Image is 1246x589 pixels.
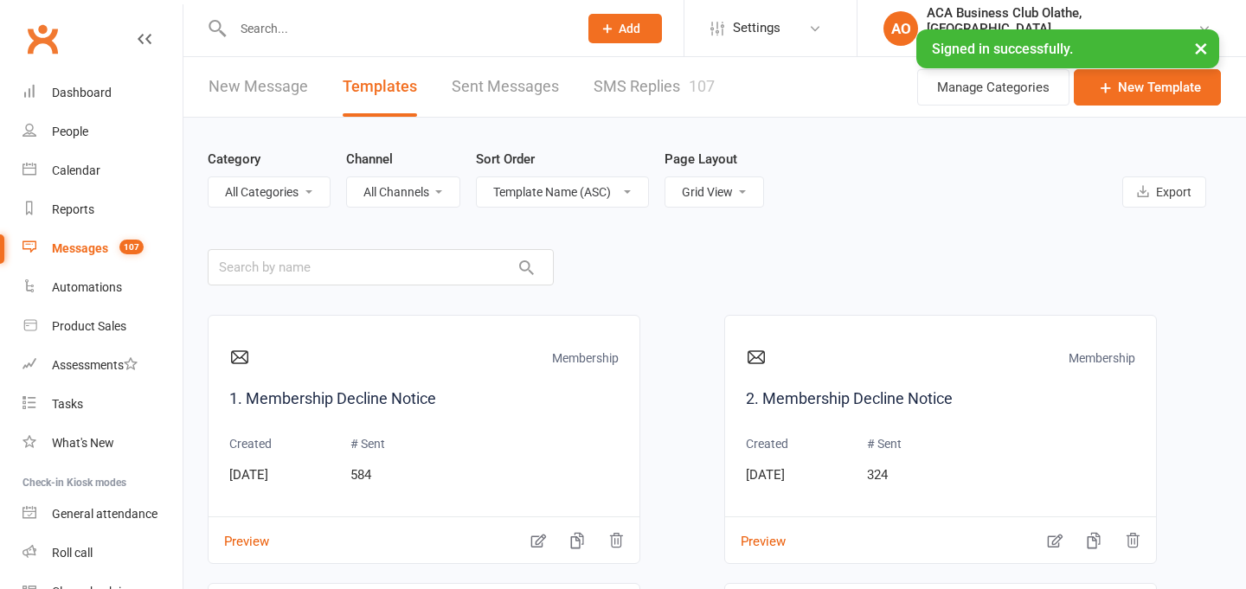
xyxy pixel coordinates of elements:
[350,434,385,453] p: # Sent
[208,149,260,170] label: Category
[208,249,554,285] input: Search by name
[927,5,1198,36] div: ACA Business Club Olathe, [GEOGRAPHIC_DATA]
[746,434,788,453] p: Created
[689,77,715,95] div: 107
[917,69,1069,106] button: Manage Categories
[22,190,183,229] a: Reports
[22,112,183,151] a: People
[746,387,1135,412] a: 2. Membership Decline Notice
[867,467,888,483] span: 324
[52,397,83,411] div: Tasks
[52,202,94,216] div: Reports
[21,17,64,61] a: Clubworx
[725,521,786,539] button: Preview
[22,268,183,307] a: Automations
[209,521,269,539] button: Preview
[52,507,157,521] div: General attendance
[52,280,122,294] div: Automations
[665,149,737,170] label: Page Layout
[22,424,183,463] a: What's New
[228,16,566,41] input: Search...
[619,22,640,35] span: Add
[229,387,619,412] a: 1. Membership Decline Notice
[52,163,100,177] div: Calendar
[52,86,112,99] div: Dashboard
[1074,69,1221,106] a: New Template
[52,319,126,333] div: Product Sales
[22,495,183,534] a: General attendance kiosk mode
[22,229,183,268] a: Messages 107
[346,149,393,170] label: Channel
[22,385,183,424] a: Tasks
[883,11,918,46] div: AO
[867,434,902,453] p: # Sent
[22,151,183,190] a: Calendar
[209,57,308,117] a: New Message
[343,57,417,117] a: Templates
[22,74,183,112] a: Dashboard
[1122,176,1206,208] button: Export
[119,240,144,254] span: 107
[229,467,268,483] span: [DATE]
[52,358,138,372] div: Assessments
[1069,349,1135,373] p: Membership
[552,349,619,373] p: Membership
[22,307,183,346] a: Product Sales
[52,241,108,255] div: Messages
[588,14,662,43] button: Add
[1185,29,1217,67] button: ×
[22,346,183,385] a: Assessments
[476,149,535,170] label: Sort Order
[52,546,93,560] div: Roll call
[932,41,1073,57] span: Signed in successfully.
[733,9,780,48] span: Settings
[229,434,272,453] p: Created
[52,125,88,138] div: People
[452,57,559,117] a: Sent Messages
[746,467,785,483] span: [DATE]
[350,467,371,483] span: 584
[22,534,183,573] a: Roll call
[52,436,114,450] div: What's New
[594,57,715,117] a: SMS Replies107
